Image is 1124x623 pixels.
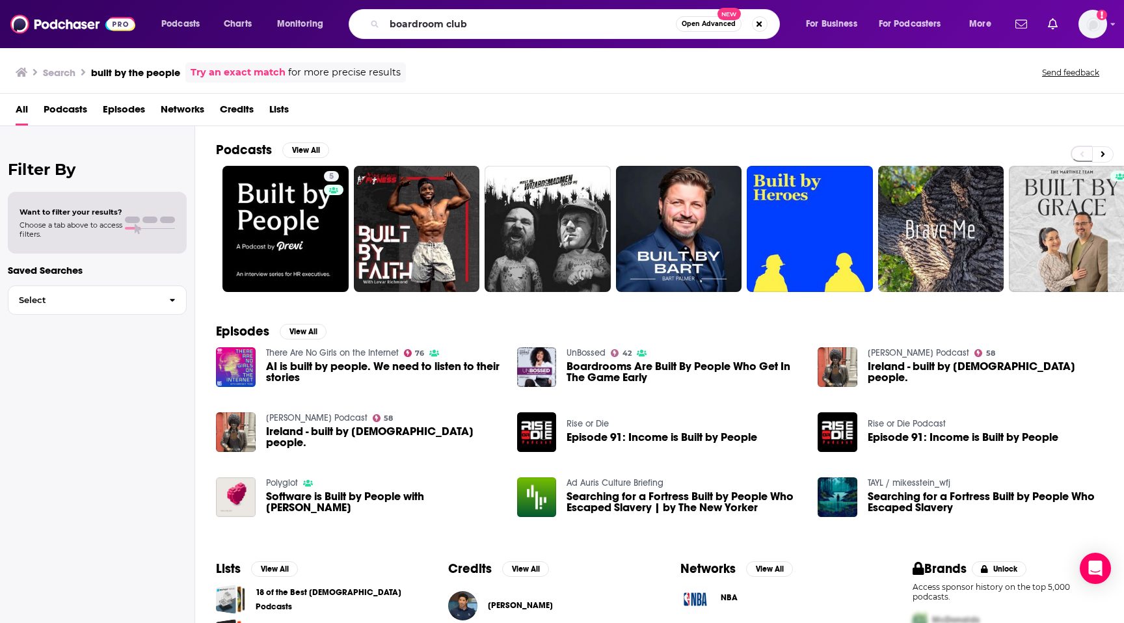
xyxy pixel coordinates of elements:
div: Open Intercom Messenger [1080,553,1111,584]
a: Credits [220,99,254,126]
span: AI is built by people. We need to listen to their stories [266,361,502,383]
span: 58 [986,351,995,356]
span: Logged in as carolinejames [1078,10,1107,38]
span: Ireland - built by [DEMOGRAPHIC_DATA] people. [868,361,1103,383]
a: Polyglot [266,477,298,488]
a: Ireland - built by Black people. [216,412,256,452]
a: Show notifications dropdown [1010,13,1032,35]
input: Search podcasts, credits, & more... [384,14,676,34]
span: For Business [806,15,857,33]
a: Episode 91: Income is Built by People [818,412,857,452]
span: 58 [384,416,393,421]
button: View All [280,324,327,339]
a: Rise or Die [567,418,609,429]
a: 5 [222,166,349,292]
button: Show profile menu [1078,10,1107,38]
div: Search podcasts, credits, & more... [361,9,792,39]
h2: Podcasts [216,142,272,158]
h2: Credits [448,561,492,577]
button: open menu [960,14,1008,34]
a: TAYL / mikesstein_wfj [868,477,950,488]
a: 42 [611,349,632,357]
a: Lists [269,99,289,126]
a: EpisodesView All [216,323,327,339]
a: 5 [324,171,339,181]
img: Chris Clark [448,591,477,620]
a: ListsView All [216,561,298,577]
img: NBA logo [680,585,710,615]
a: David Vance Podcast [266,412,368,423]
button: open menu [268,14,340,34]
a: Charts [215,14,260,34]
a: Ad Auris Culture Briefing [567,477,663,488]
img: Boardrooms Are Built By People Who Get In The Game Early [517,347,557,387]
h2: Episodes [216,323,269,339]
a: David Vance Podcast [868,347,969,358]
h2: Lists [216,561,241,577]
span: Select [8,296,159,304]
img: Podchaser - Follow, Share and Rate Podcasts [10,12,135,36]
span: Podcasts [161,15,200,33]
a: Searching for a Fortress Built by People Who Escaped Slavery | by The New Yorker [517,477,557,517]
button: Open AdvancedNew [676,16,742,32]
a: Episode 91: Income is Built by People [567,432,757,443]
h2: Networks [680,561,736,577]
button: NBA logoNBA [680,585,871,615]
a: 58 [974,349,995,357]
a: Ireland - built by Black people. [266,426,502,448]
img: Ireland - built by Black people. [818,347,857,387]
a: Boardrooms Are Built By People Who Get In The Game Early [567,361,802,383]
span: More [969,15,991,33]
a: 18 of the Best [DEMOGRAPHIC_DATA] Podcasts [256,585,407,614]
img: Episode 91: Income is Built by People [517,412,557,452]
span: Charts [224,15,252,33]
span: 76 [415,351,424,356]
a: Rise or Die Podcast [868,418,946,429]
a: PodcastsView All [216,142,329,158]
span: Searching for a Fortress Built by People Who Escaped Slavery [868,491,1103,513]
h3: Search [43,66,75,79]
span: [PERSON_NAME] [488,600,553,611]
h2: Filter By [8,160,187,179]
span: Software is Built by People with [PERSON_NAME] [266,491,502,513]
button: View All [251,561,298,577]
a: 58 [373,414,394,422]
span: Want to filter your results? [20,207,122,217]
span: Episodes [103,99,145,126]
a: Software is Built by People with Ulrich Sossou [216,477,256,517]
img: Searching for a Fortress Built by People Who Escaped Slavery [818,477,857,517]
a: Show notifications dropdown [1043,13,1063,35]
span: 5 [329,170,334,183]
span: Monitoring [277,15,323,33]
button: Send feedback [1038,67,1103,78]
span: Open Advanced [682,21,736,27]
span: New [717,8,741,20]
img: User Profile [1078,10,1107,38]
span: Choose a tab above to access filters. [20,220,122,239]
span: Networks [161,99,204,126]
span: NBA [721,592,738,603]
button: View All [282,142,329,158]
button: open menu [870,14,960,34]
p: Access sponsor history on the top 5,000 podcasts. [913,582,1103,602]
span: 42 [622,351,632,356]
a: There Are No Girls on the Internet [266,347,399,358]
a: Chris Clark [488,600,553,611]
span: Searching for a Fortress Built by People Who Escaped Slavery | by The New Yorker [567,491,802,513]
a: UnBossed [567,347,606,358]
img: AI is built by people. We need to listen to their stories [216,347,256,387]
h2: Brands [913,561,967,577]
a: Try an exact match [191,65,286,80]
button: Unlock [972,561,1027,577]
a: All [16,99,28,126]
button: View All [746,561,793,577]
